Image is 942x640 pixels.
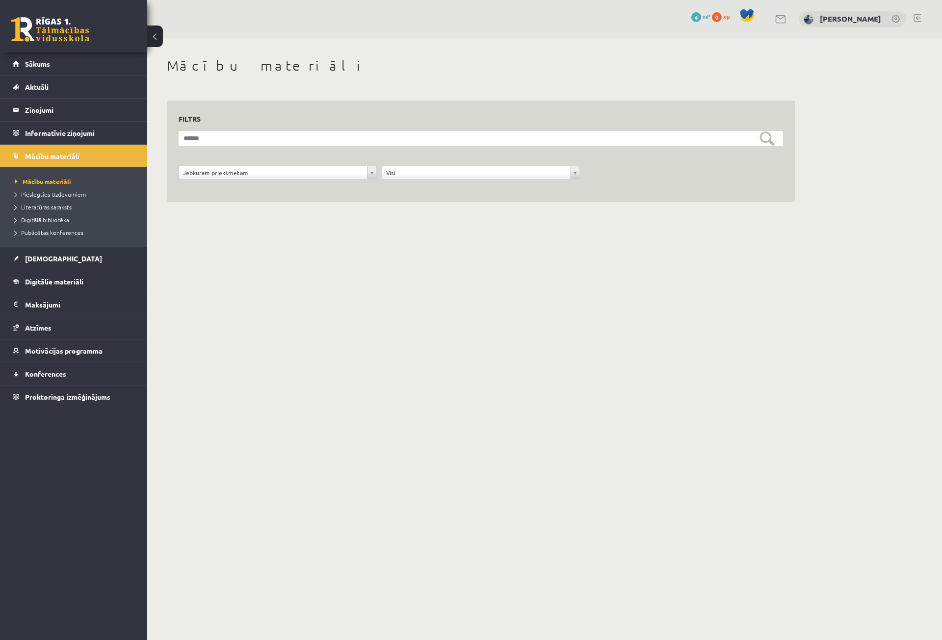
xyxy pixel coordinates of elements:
[13,316,135,339] a: Atzīmes
[15,203,72,211] span: Literatūras saraksts
[13,339,135,362] a: Motivācijas programma
[179,112,771,126] h3: Filtrs
[13,145,135,167] a: Mācību materiāli
[25,254,102,263] span: [DEMOGRAPHIC_DATA]
[183,166,364,179] span: Jebkuram priekšmetam
[11,17,89,42] a: Rīgas 1. Tālmācības vidusskola
[25,152,79,160] span: Mācību materiāli
[13,362,135,385] a: Konferences
[13,293,135,316] a: Maksājumi
[13,99,135,121] a: Ziņojumi
[712,12,734,20] a: 0 xp
[691,12,710,20] a: 4 mP
[25,277,83,286] span: Digitālie materiāli
[13,270,135,293] a: Digitālie materiāli
[15,215,137,224] a: Digitālā bibliotēka
[25,99,135,121] legend: Ziņojumi
[25,122,135,144] legend: Informatīvie ziņojumi
[25,346,103,355] span: Motivācijas programma
[820,14,881,24] a: [PERSON_NAME]
[25,59,50,68] span: Sākums
[15,216,69,224] span: Digitālā bibliotēka
[13,76,135,98] a: Aktuāli
[15,190,137,199] a: Pieslēgties Uzdevumiem
[15,177,137,186] a: Mācību materiāli
[703,12,710,20] span: mP
[691,12,701,22] span: 4
[804,15,813,25] img: Endijs Laizāns
[15,229,83,236] span: Publicētas konferences
[15,190,86,198] span: Pieslēgties Uzdevumiem
[25,82,49,91] span: Aktuāli
[179,166,376,179] a: Jebkuram priekšmetam
[15,228,137,237] a: Publicētas konferences
[13,122,135,144] a: Informatīvie ziņojumi
[13,52,135,75] a: Sākums
[25,392,110,401] span: Proktoringa izmēģinājums
[15,203,137,211] a: Literatūras saraksts
[712,12,722,22] span: 0
[386,166,567,179] span: Visi
[13,385,135,408] a: Proktoringa izmēģinājums
[382,166,579,179] a: Visi
[167,57,795,74] h1: Mācību materiāli
[25,323,52,332] span: Atzīmes
[25,369,66,378] span: Konferences
[15,178,71,185] span: Mācību materiāli
[13,247,135,270] a: [DEMOGRAPHIC_DATA]
[723,12,730,20] span: xp
[25,293,135,316] legend: Maksājumi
